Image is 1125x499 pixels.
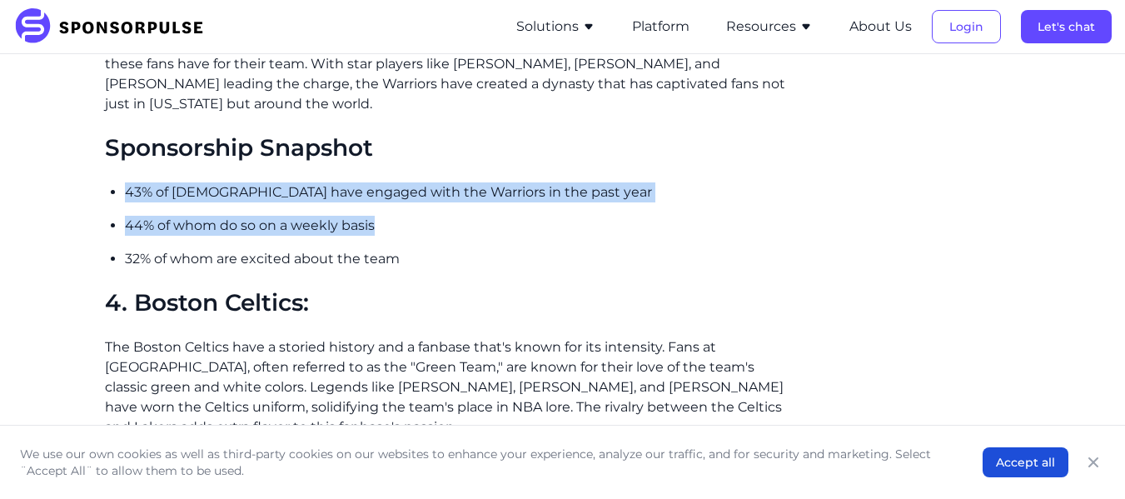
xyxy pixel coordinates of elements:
[13,8,216,45] img: SponsorPulse
[1021,19,1112,34] a: Let's chat
[125,216,788,236] p: 44% of whom do so on a weekly basis
[125,182,788,202] p: 43% of [DEMOGRAPHIC_DATA] have engaged with the Warriors in the past year
[932,10,1001,43] button: Login
[983,447,1068,477] button: Accept all
[125,249,788,269] p: 32% of whom are excited about the team
[632,17,689,37] button: Platform
[1021,10,1112,43] button: Let's chat
[632,19,689,34] a: Platform
[932,19,1001,34] a: Login
[20,446,949,479] p: We use our own cookies as well as third-party cookies on our websites to enhance your experience,...
[1042,419,1125,499] iframe: Chat Widget
[105,289,788,317] h2: 4. Boston Celtics:
[105,337,788,437] p: The Boston Celtics have a storied history and a fanbase that's known for its intensity. Fans at [...
[105,134,788,162] h2: Sponsorship Snapshot
[849,19,912,34] a: About Us
[849,17,912,37] button: About Us
[105,14,788,114] p: The Golden State Warriors have seen a resurgence in recent years, and their fanbase, the "Dub Nat...
[516,17,595,37] button: Solutions
[726,17,813,37] button: Resources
